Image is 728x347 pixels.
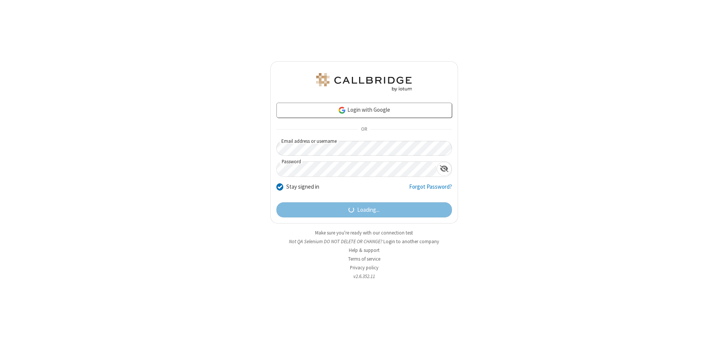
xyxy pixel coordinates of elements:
input: Email address or username [276,141,452,156]
img: google-icon.png [338,106,346,114]
button: Loading... [276,202,452,217]
div: Show password [437,162,452,176]
a: Privacy policy [350,264,378,271]
img: QA Selenium DO NOT DELETE OR CHANGE [315,73,413,91]
a: Make sure you're ready with our connection test [315,230,413,236]
label: Stay signed in [286,183,319,191]
a: Login with Google [276,103,452,118]
iframe: Chat [709,327,722,342]
a: Help & support [349,247,380,253]
button: Login to another company [383,238,439,245]
a: Forgot Password? [409,183,452,197]
li: v2.6.352.11 [270,273,458,280]
input: Password [277,162,437,177]
span: Loading... [357,206,380,214]
li: Not QA Selenium DO NOT DELETE OR CHANGE? [270,238,458,245]
a: Terms of service [348,256,380,262]
span: OR [358,124,370,135]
